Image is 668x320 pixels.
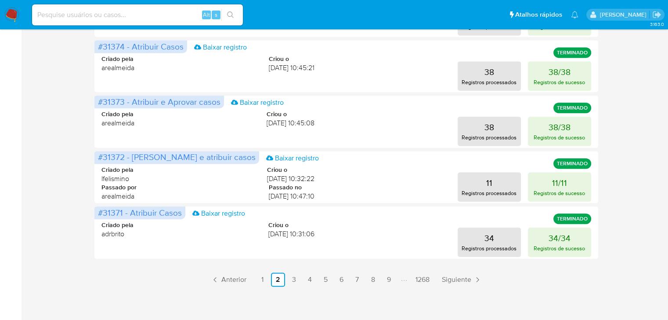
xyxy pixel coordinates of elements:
span: 3.163.0 [650,21,664,28]
span: Atalhos rápidos [515,10,562,19]
span: s [215,11,217,19]
input: Pesquise usuários ou casos... [32,9,243,21]
button: search-icon [221,9,239,21]
span: Alt [203,11,210,19]
p: matias.logusso@mercadopago.com.br [599,11,649,19]
a: Sair [652,10,661,19]
a: Notificações [571,11,578,18]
